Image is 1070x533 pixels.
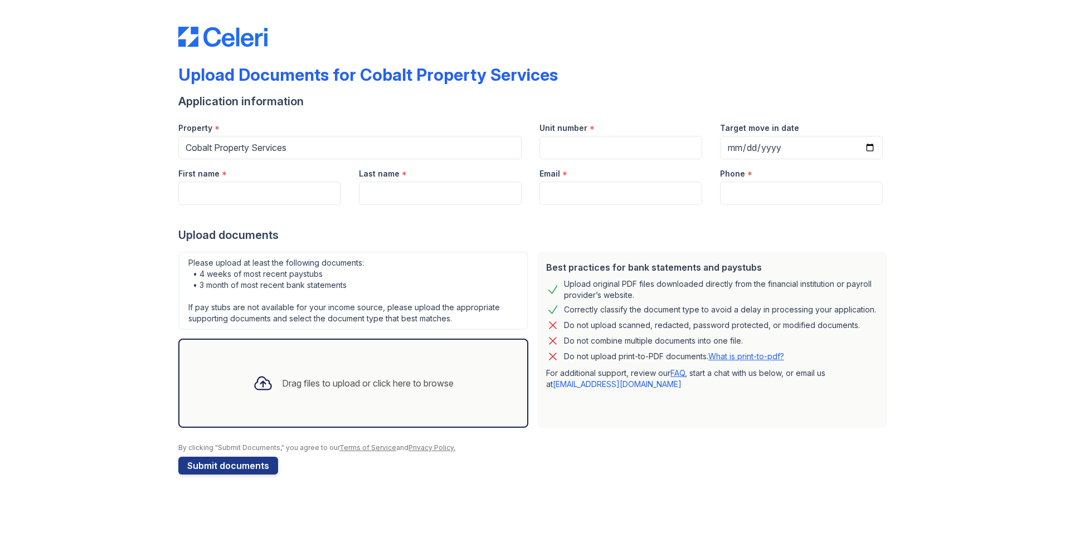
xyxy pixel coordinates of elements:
label: Phone [720,168,745,179]
label: Last name [359,168,400,179]
a: Privacy Policy. [408,443,455,452]
div: Do not combine multiple documents into one file. [564,334,743,348]
div: Upload documents [178,227,892,243]
p: Do not upload print-to-PDF documents. [564,351,784,362]
button: Submit documents [178,457,278,475]
div: Application information [178,94,892,109]
a: What is print-to-pdf? [708,351,784,361]
div: Do not upload scanned, redacted, password protected, or modified documents. [564,319,860,332]
label: Email [539,168,560,179]
div: Upload Documents for Cobalt Property Services [178,65,558,85]
label: Property [178,123,212,134]
div: Best practices for bank statements and paystubs [546,261,878,274]
a: FAQ [670,368,685,378]
div: By clicking "Submit Documents," you agree to our and [178,443,892,452]
div: Drag files to upload or click here to browse [282,376,454,390]
p: For additional support, review our , start a chat with us below, or email us at [546,368,878,390]
div: Upload original PDF files downloaded directly from the financial institution or payroll provider’... [564,278,878,301]
label: Target move in date [720,123,799,134]
a: Terms of Service [339,443,396,452]
a: [EMAIL_ADDRESS][DOMAIN_NAME] [553,379,682,389]
div: Please upload at least the following documents: • 4 weeks of most recent paystubs • 3 month of mo... [178,252,528,330]
label: First name [178,168,220,179]
div: Correctly classify the document type to avoid a delay in processing your application. [564,303,876,316]
label: Unit number [539,123,587,134]
img: CE_Logo_Blue-a8612792a0a2168367f1c8372b55b34899dd931a85d93a1a3d3e32e68fde9ad4.png [178,27,267,47]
